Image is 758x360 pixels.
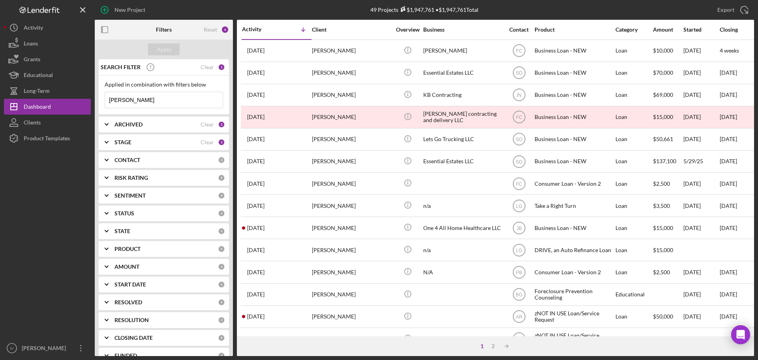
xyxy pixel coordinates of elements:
[24,51,40,69] div: Grants
[535,26,614,33] div: Product
[201,64,214,70] div: Clear
[101,64,141,70] b: SEARCH FILTER
[516,48,522,54] text: FC
[615,239,652,260] div: Loan
[683,284,719,305] div: [DATE]
[615,284,652,305] div: Educational
[516,203,522,209] text: LG
[114,192,146,199] b: SENTIMENT
[114,264,139,270] b: AMOUNT
[114,281,146,288] b: START DATE
[516,159,522,164] text: SO
[24,130,70,148] div: Product Templates
[312,306,391,327] div: [PERSON_NAME]
[423,129,502,150] div: Lets Go Trucking LLC
[720,136,737,142] time: [DATE]
[4,340,91,356] button: IV[PERSON_NAME]
[218,139,225,146] div: 3
[504,26,534,33] div: Contact
[10,346,14,351] text: IV
[653,69,673,76] span: $70,000
[615,195,652,216] div: Loan
[423,40,502,61] div: [PERSON_NAME]
[653,180,670,187] span: $2,500
[683,217,719,238] div: [DATE]
[218,352,225,359] div: 0
[218,64,225,71] div: 1
[218,156,225,164] div: 0
[720,335,737,342] time: [DATE]
[247,181,265,187] time: 2024-10-01 13:06
[247,203,265,209] time: 2024-09-18 17:49
[683,26,719,33] div: Started
[615,85,652,106] div: Loan
[312,217,391,238] div: [PERSON_NAME]
[683,40,719,61] div: [DATE]
[114,157,140,163] b: CONTACT
[653,91,673,98] span: $69,000
[515,336,523,342] text: TW
[720,47,739,54] time: 4 weeks
[393,26,422,33] div: Overview
[653,107,683,128] div: $15,000
[24,67,53,85] div: Educational
[535,284,614,305] div: Foreclosure Prevention Counseling
[516,247,522,253] text: LG
[4,36,91,51] button: Loans
[535,173,614,194] div: Consumer Loan - Version 2
[653,202,670,209] span: $3,500
[4,99,91,115] button: Dashboard
[535,306,614,327] div: zNOT IN USE Loan/Service Request
[201,121,214,128] div: Clear
[312,129,391,150] div: [PERSON_NAME]
[516,137,522,142] text: SO
[488,343,499,349] div: 2
[683,62,719,83] div: [DATE]
[720,313,737,320] time: [DATE]
[653,26,683,33] div: Amount
[653,224,673,231] span: $15,000
[535,151,614,172] div: Business Loan - NEW
[247,269,265,275] time: 2024-05-31 21:28
[683,195,719,216] div: [DATE]
[423,107,502,128] div: [PERSON_NAME] contracting and delivery LLC
[516,225,522,231] text: JB
[114,210,134,217] b: STATUS
[114,228,130,234] b: STATE
[218,317,225,324] div: 0
[653,335,673,342] span: $10,000
[653,269,670,275] span: $2,500
[615,328,652,349] div: Loan
[24,20,43,38] div: Activity
[247,92,265,98] time: 2025-07-08 13:41
[535,217,614,238] div: Business Loan - NEW
[218,228,225,235] div: 0
[423,151,502,172] div: Essential Estates LLC
[312,284,391,305] div: [PERSON_NAME]
[683,129,719,150] div: [DATE]
[720,269,737,275] time: [DATE]
[653,247,673,253] span: $15,000
[242,26,277,32] div: Activity
[653,136,673,142] span: $50,661
[247,225,265,231] time: 2024-07-09 19:45
[653,313,673,320] span: $50,000
[615,173,652,194] div: Loan
[423,62,502,83] div: Essential Estates LLC
[312,262,391,283] div: [PERSON_NAME]
[156,26,172,33] b: Filters
[683,262,719,283] div: [DATE]
[4,83,91,99] button: Long-Term
[312,173,391,194] div: [PERSON_NAME]
[516,314,522,320] text: AR
[312,239,391,260] div: [PERSON_NAME]
[312,40,391,61] div: [PERSON_NAME]
[312,26,391,33] div: Client
[95,2,153,18] button: New Project
[312,62,391,83] div: [PERSON_NAME]
[24,83,50,101] div: Long-Term
[114,2,145,18] div: New Project
[247,247,265,253] time: 2024-06-05 21:38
